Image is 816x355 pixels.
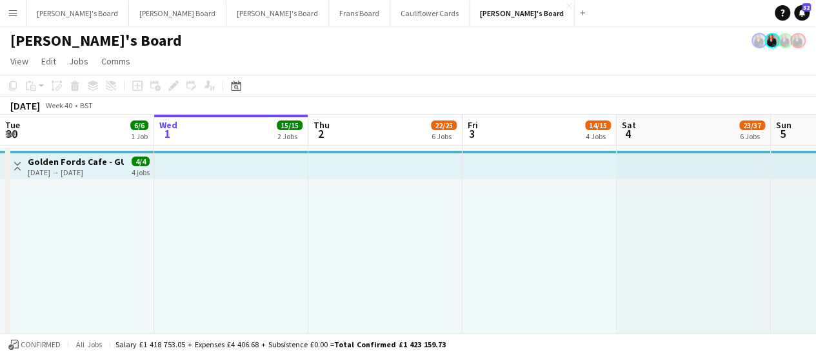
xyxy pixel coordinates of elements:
button: Frans Board [329,1,390,26]
span: Edit [41,55,56,67]
button: Confirmed [6,338,63,352]
span: Total Confirmed £1 423 159.73 [334,340,446,349]
button: [PERSON_NAME] Board [129,1,226,26]
button: [PERSON_NAME]'s Board [470,1,575,26]
app-user-avatar: Thomasina Dixon [790,33,806,48]
div: 6 Jobs [432,131,456,141]
div: Salary £1 418 753.05 + Expenses £4 406.68 + Subsistence £0.00 = [115,340,446,349]
span: All jobs [74,340,104,349]
h1: [PERSON_NAME]'s Board [10,31,182,50]
div: 4 Jobs [586,131,610,141]
button: Cauliflower Cards [390,1,470,26]
span: View [10,55,28,67]
a: View [5,53,34,70]
span: 4/4 [132,157,150,166]
div: [DATE] → [DATE] [28,168,124,177]
span: Thu [313,119,330,131]
span: Week 40 [43,101,75,110]
h3: Golden Fords Cafe - GU4 8AW [28,156,124,168]
app-user-avatar: Thomasina Dixon [764,33,780,48]
a: Comms [96,53,135,70]
button: [PERSON_NAME]'s Board [226,1,329,26]
span: Confirmed [21,340,61,349]
span: Sun [776,119,791,131]
span: 3 [466,126,478,141]
span: 30 [3,126,20,141]
span: 2 [312,126,330,141]
span: Fri [468,119,478,131]
span: 5 [774,126,791,141]
span: 32 [802,3,811,12]
span: Tue [5,119,20,131]
a: Jobs [64,53,94,70]
span: 6/6 [130,120,148,130]
button: [PERSON_NAME]'s Board [26,1,129,26]
div: 6 Jobs [740,131,764,141]
div: BST [80,101,93,110]
div: 2 Jobs [277,131,302,141]
span: 14/15 [585,120,611,130]
div: 4 jobs [132,166,150,177]
div: [DATE] [10,99,40,112]
div: 1 Job [131,131,148,141]
span: 4 [620,126,636,141]
span: Sat [622,119,636,131]
span: Wed [159,119,177,131]
span: Comms [101,55,130,67]
a: 32 [794,5,810,21]
span: 22/25 [431,120,457,130]
span: 15/15 [277,120,303,130]
span: 23/37 [739,120,765,130]
app-user-avatar: Thomasina Dixon [751,33,767,48]
a: Edit [36,53,61,70]
span: Jobs [69,55,88,67]
span: 1 [157,126,177,141]
app-user-avatar: Thomasina Dixon [777,33,793,48]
